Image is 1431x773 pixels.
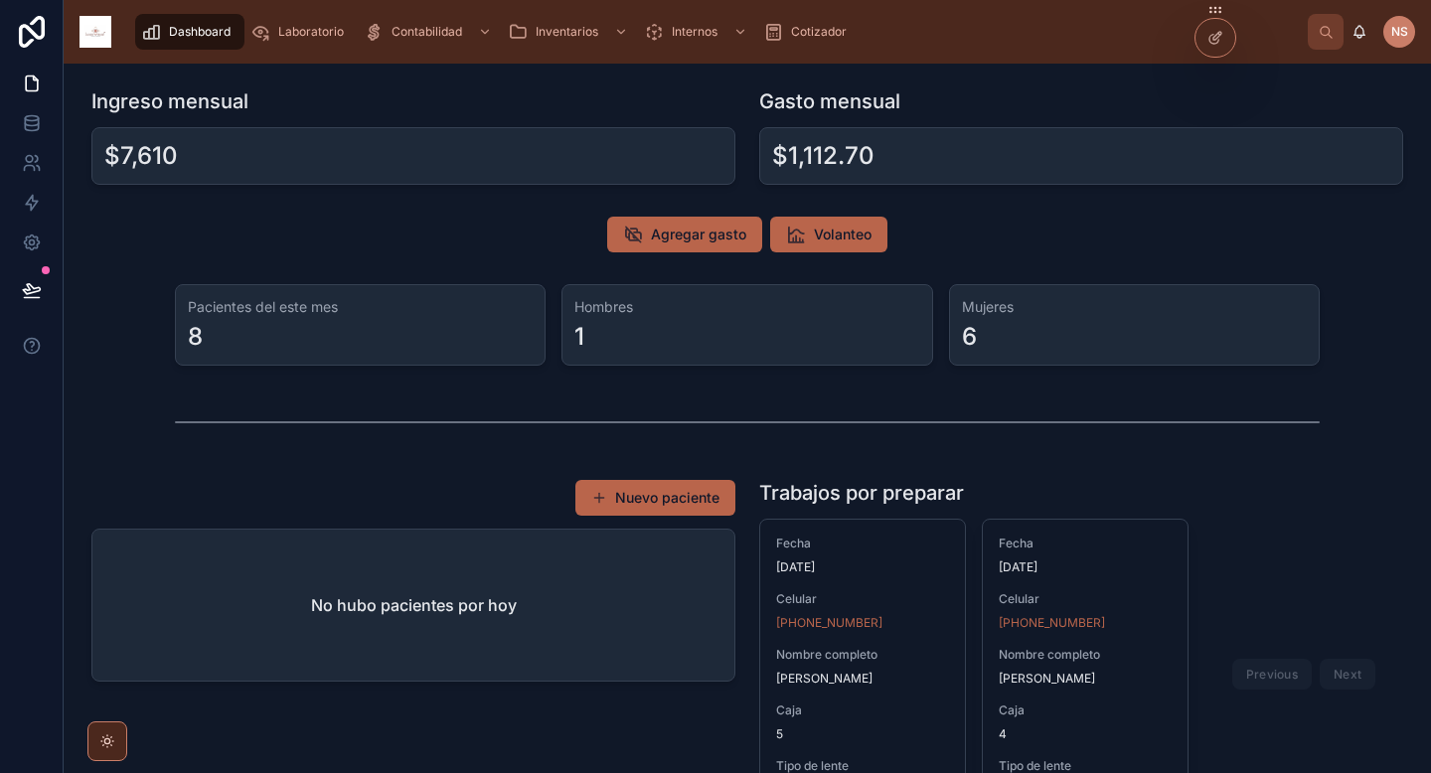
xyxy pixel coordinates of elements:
a: Inventarios [502,14,638,50]
a: [PHONE_NUMBER] [776,615,882,631]
span: Caja [776,702,949,718]
span: Laboratorio [278,24,344,40]
span: Celular [776,591,949,607]
button: Nuevo paciente [575,480,735,516]
span: Volanteo [814,225,872,244]
span: [DATE] [776,559,949,575]
a: Laboratorio [244,14,358,50]
h2: No hubo pacientes por hoy [311,593,517,617]
span: [PERSON_NAME] [776,671,949,687]
div: scrollable content [127,10,1308,54]
span: Cotizador [791,24,847,40]
span: NS [1391,24,1408,40]
h1: Trabajos por preparar [759,479,964,507]
a: Cotizador [757,14,861,50]
span: Inventarios [536,24,598,40]
span: Celular [999,591,1172,607]
div: 8 [188,321,203,353]
h3: Pacientes del este mes [188,297,533,317]
span: 4 [999,726,1172,742]
a: Dashboard [135,14,244,50]
div: $7,610 [104,140,178,172]
div: 1 [574,321,584,353]
div: 6 [962,321,977,353]
h1: Gasto mensual [759,87,900,115]
span: Caja [999,702,1172,718]
span: [PERSON_NAME] [999,671,1172,687]
h3: Mujeres [962,297,1307,317]
span: Dashboard [169,24,231,40]
span: Fecha [999,536,1172,551]
span: Contabilidad [392,24,462,40]
span: Internos [672,24,717,40]
span: 5 [776,726,949,742]
img: App logo [79,16,111,48]
button: Agregar gasto [607,217,762,252]
span: [DATE] [999,559,1172,575]
a: Internos [638,14,757,50]
span: Nombre completo [999,647,1172,663]
div: $1,112.70 [772,140,874,172]
button: Volanteo [770,217,887,252]
a: [PHONE_NUMBER] [999,615,1105,631]
h1: Ingreso mensual [91,87,248,115]
span: Fecha [776,536,949,551]
h3: Hombres [574,297,919,317]
a: Contabilidad [358,14,502,50]
span: Agregar gasto [651,225,746,244]
span: Nombre completo [776,647,949,663]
